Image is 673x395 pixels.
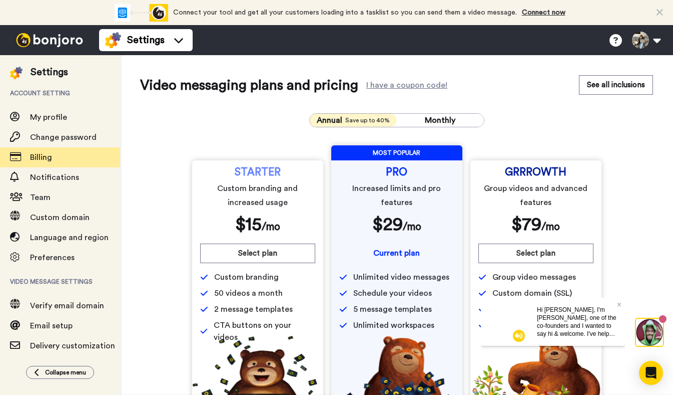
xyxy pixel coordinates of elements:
[492,287,572,299] span: Custom domain (SSL)
[386,168,407,176] span: PRO
[30,133,97,141] span: Change password
[397,114,484,127] button: Monthly
[262,222,280,232] span: /mo
[12,33,87,47] img: bj-logo-header-white.svg
[579,75,653,95] button: See all inclusions
[511,216,541,234] span: $ 79
[522,9,565,16] a: Connect now
[331,145,462,160] span: MOST POPULAR
[30,193,51,202] span: Team
[173,9,517,16] span: Connect your tool and get all your customers loading into a tasklist so you can send them a video...
[30,322,73,330] span: Email setup
[30,342,115,350] span: Delivery customization
[366,82,447,88] div: I have a coupon code!
[45,368,86,376] span: Collapse menu
[425,116,455,124] span: Monthly
[310,114,397,127] button: AnnualSave up to 40%
[639,361,663,385] div: Open Intercom Messenger
[373,249,420,257] span: Current plan
[30,153,52,161] span: Billing
[56,9,136,96] span: Hi [PERSON_NAME], I'm [PERSON_NAME], one of the co-founders and I wanted to say hi & welcome. I'v...
[140,75,358,95] span: Video messaging plans and pricing
[372,216,403,234] span: $ 29
[32,32,44,44] img: mute-white.svg
[353,303,432,315] span: 5 message templates
[478,244,593,263] button: Select plan
[30,234,109,242] span: Language and region
[202,181,313,210] span: Custom branding and increased usage
[480,181,591,210] span: Group videos and advanced features
[341,181,452,210] span: Increased limits and pro features
[353,287,432,299] span: Schedule your videos
[30,254,75,262] span: Preferences
[214,271,279,283] span: Custom branding
[353,319,434,331] span: Unlimited workspaces
[345,116,390,124] span: Save up to 40%
[214,303,293,315] span: 2 message templates
[113,4,168,22] div: animation
[200,244,315,263] button: Select plan
[492,271,576,283] span: Group video messages
[214,319,315,343] span: CTA buttons on your videos
[235,168,281,176] span: STARTER
[505,168,566,176] span: GRRROWTH
[541,222,560,232] span: /mo
[10,67,23,79] img: settings-colored.svg
[31,65,68,79] div: Settings
[30,214,90,222] span: Custom domain
[105,32,121,48] img: settings-colored.svg
[235,216,262,234] span: $ 15
[30,302,104,310] span: Verify email domain
[30,113,67,121] span: My profile
[30,173,79,181] span: Notifications
[353,271,449,283] span: Unlimited video messages
[127,33,165,47] span: Settings
[214,287,283,299] span: 50 videos a month
[317,114,342,126] span: Annual
[403,222,421,232] span: /mo
[26,366,94,379] button: Collapse menu
[1,2,28,29] img: 3183ab3e-59ed-45f6-af1c-10226f767056-1659068401.jpg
